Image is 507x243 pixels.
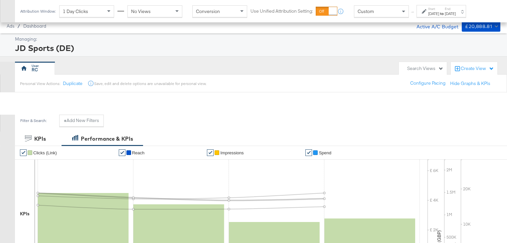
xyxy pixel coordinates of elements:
span: 1 Day Clicks [63,8,88,14]
span: Reach [132,150,145,155]
div: KPIs [20,211,30,217]
div: Search Views [407,65,443,72]
button: £20,888.81 [462,21,500,32]
a: ✔ [207,149,214,156]
strong: to [439,11,445,16]
div: Create View [461,65,494,72]
button: Configure Pacing [406,77,450,89]
strong: + [64,117,67,124]
button: Duplicate [63,80,83,87]
a: ✔ [20,149,27,156]
div: Personal View Actions: [20,81,60,86]
a: ✔ [305,149,312,156]
span: Spend [319,150,331,155]
span: Conversion [196,8,220,14]
label: End: [445,7,456,11]
div: [DATE] [445,11,456,16]
button: Hide Graphs & KPIs [450,80,490,87]
div: KPIs [34,135,46,143]
div: [DATE] [428,11,439,16]
span: Clicks (Link) [33,150,57,155]
div: Performance & KPIs [81,135,133,143]
div: Save, edit and delete options are unavailable for personal view. [94,81,206,86]
div: Managing: [15,36,499,42]
span: Custom [358,8,374,14]
span: Ads [7,23,14,29]
a: ✔ [119,149,125,156]
a: Dashboard [23,23,46,29]
button: +Add New Filters [59,115,104,127]
div: JD Sports (DE) [15,42,499,54]
div: Filter & Search: [20,118,47,123]
div: RC [32,67,38,73]
div: Attribution Window: [20,9,56,14]
label: Use Unified Attribution Setting: [251,8,313,14]
span: / [14,23,23,29]
div: £20,888.81 [465,22,492,31]
span: No Views [131,8,151,14]
span: ↑ [410,11,416,14]
span: Impressions [220,150,244,155]
label: Start: [428,7,439,11]
div: Active A/C Budget [410,21,458,31]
